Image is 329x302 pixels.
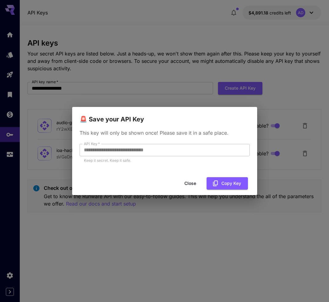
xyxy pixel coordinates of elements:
h2: 🚨 Save your API Key [72,107,257,124]
button: Copy Key [207,177,248,190]
button: Close [176,177,204,190]
label: API Key [84,141,100,146]
p: Keep it secret. Keep it safe. [84,157,245,164]
p: This key will only be shown once! Please save it in a safe place. [80,129,250,137]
